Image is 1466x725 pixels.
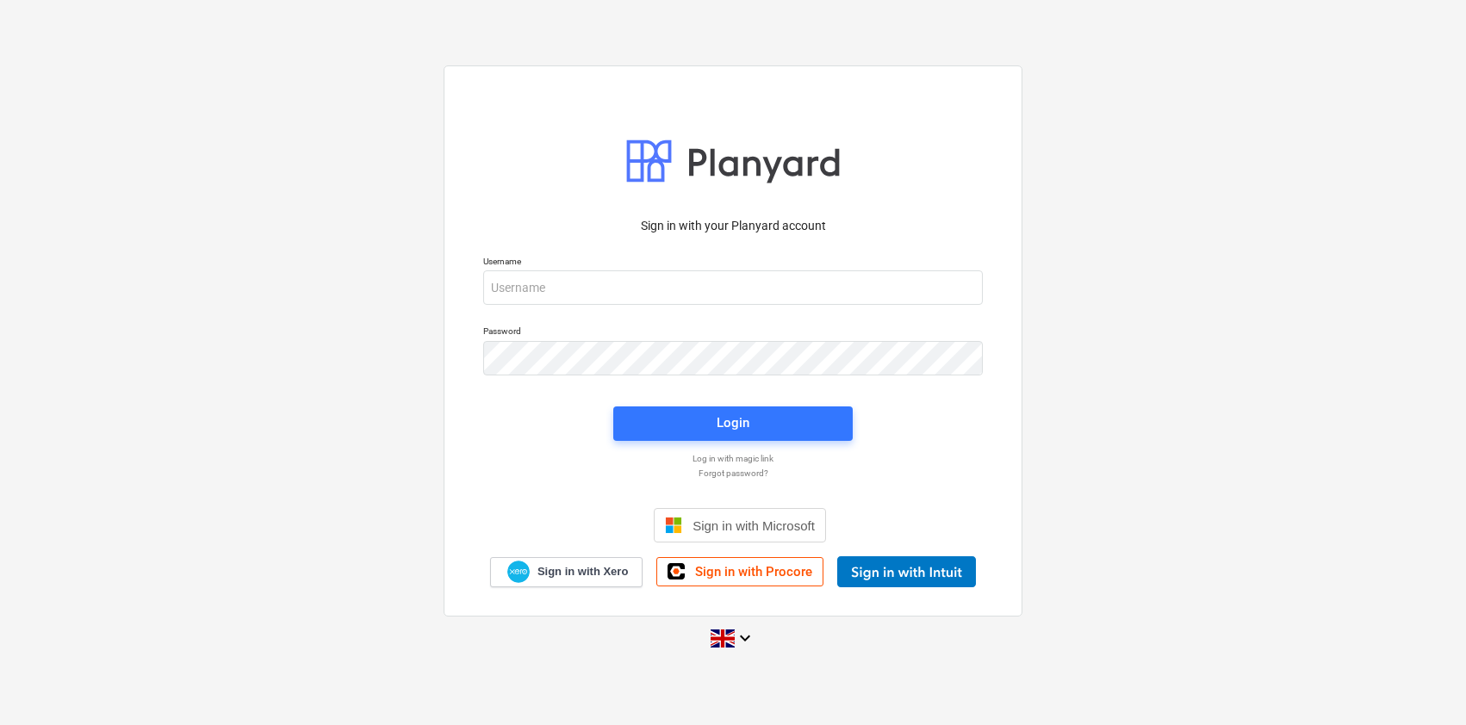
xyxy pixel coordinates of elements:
p: Username [483,256,983,270]
p: Sign in with your Planyard account [483,217,983,235]
a: Log in with magic link [475,453,991,464]
span: Sign in with Procore [695,564,812,579]
div: Login [717,412,749,434]
span: Sign in with Xero [537,564,628,579]
i: keyboard_arrow_down [735,628,755,648]
a: Forgot password? [475,468,991,479]
img: Xero logo [507,561,530,584]
a: Sign in with Xero [490,557,643,587]
a: Sign in with Procore [656,557,823,586]
span: Sign in with Microsoft [693,518,815,533]
button: Login [613,406,853,441]
p: Password [483,325,983,340]
img: Microsoft logo [665,517,682,534]
input: Username [483,270,983,305]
